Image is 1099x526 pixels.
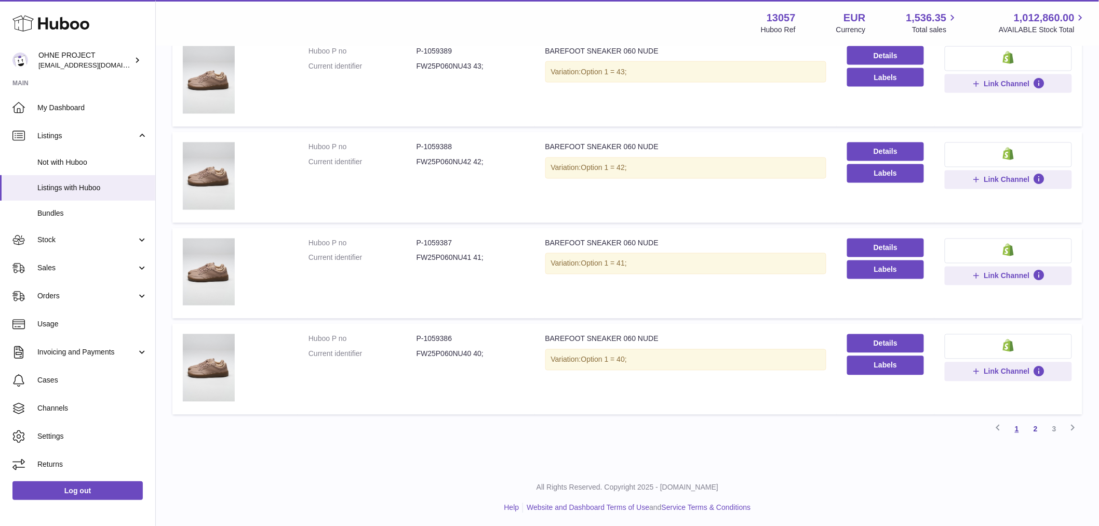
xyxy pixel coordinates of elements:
div: BAREFOOT SNEAKER 060 NUDE [545,239,826,248]
button: Link Channel [945,362,1072,381]
div: Variation: [545,349,826,371]
strong: 13057 [767,11,796,25]
button: Labels [847,260,924,279]
span: Returns [37,459,148,469]
span: Invoicing and Payments [37,347,137,357]
a: 1,012,860.00 AVAILABLE Stock Total [999,11,1087,35]
div: BAREFOOT SNEAKER 060 NUDE [545,46,826,56]
a: Help [504,504,519,512]
img: BAREFOOT SNEAKER 060 NUDE [183,239,235,306]
span: Link Channel [984,79,1030,88]
span: Sales [37,263,137,273]
span: Option 1 = 40; [581,356,627,364]
strong: EUR [843,11,865,25]
span: Link Channel [984,367,1030,376]
span: 1,536.35 [906,11,947,25]
div: Huboo Ref [761,25,796,35]
dd: FW25P060NU42 42; [417,157,525,167]
dt: Current identifier [309,157,417,167]
a: Website and Dashboard Terms of Use [527,504,649,512]
button: Labels [847,164,924,183]
span: Usage [37,319,148,329]
div: OHNE PROJECT [38,50,132,70]
dt: Current identifier [309,253,417,263]
a: Log out [12,481,143,500]
button: Link Channel [945,170,1072,189]
dd: P-1059386 [417,334,525,344]
dd: P-1059388 [417,142,525,152]
span: Option 1 = 41; [581,259,627,268]
span: Link Channel [984,175,1030,185]
dt: Huboo P no [309,142,417,152]
dd: FW25P060NU41 41; [417,253,525,263]
span: Orders [37,291,137,301]
span: Option 1 = 42; [581,164,627,172]
dt: Huboo P no [309,239,417,248]
a: Details [847,239,924,257]
div: BAREFOOT SNEAKER 060 NUDE [545,334,826,344]
div: Variation: [545,157,826,179]
a: 1 [1008,420,1026,439]
div: BAREFOOT SNEAKER 060 NUDE [545,142,826,152]
img: internalAdmin-13057@internal.huboo.com [12,52,28,68]
dt: Huboo P no [309,46,417,56]
a: 3 [1045,420,1064,439]
dt: Current identifier [309,349,417,359]
div: Variation: [545,253,826,274]
img: shopify-small.png [1003,51,1014,64]
a: Details [847,334,924,353]
span: Stock [37,235,137,245]
img: BAREFOOT SNEAKER 060 NUDE [183,334,235,402]
a: 1,536.35 Total sales [906,11,959,35]
dd: P-1059387 [417,239,525,248]
span: My Dashboard [37,103,148,113]
dd: FW25P060NU40 40; [417,349,525,359]
button: Labels [847,356,924,375]
a: Details [847,142,924,161]
span: AVAILABLE Stock Total [999,25,1087,35]
img: BAREFOOT SNEAKER 060 NUDE [183,142,235,210]
img: shopify-small.png [1003,244,1014,256]
span: Settings [37,431,148,441]
div: Variation: [545,61,826,83]
span: Not with Huboo [37,157,148,167]
span: Listings [37,131,137,141]
img: shopify-small.png [1003,148,1014,160]
dd: P-1059389 [417,46,525,56]
a: 2 [1026,420,1045,439]
span: Link Channel [984,271,1030,281]
a: Details [847,46,924,65]
div: Currency [836,25,866,35]
a: Service Terms & Conditions [662,504,751,512]
li: and [523,503,750,513]
img: BAREFOOT SNEAKER 060 NUDE [183,46,235,114]
dt: Current identifier [309,61,417,71]
dd: FW25P060NU43 43; [417,61,525,71]
span: Total sales [912,25,958,35]
span: Option 1 = 43; [581,68,627,76]
span: Bundles [37,208,148,218]
img: shopify-small.png [1003,339,1014,352]
button: Labels [847,68,924,87]
span: 1,012,860.00 [1014,11,1075,25]
span: [EMAIL_ADDRESS][DOMAIN_NAME] [38,61,153,69]
button: Link Channel [945,267,1072,285]
dt: Huboo P no [309,334,417,344]
span: Cases [37,375,148,385]
button: Link Channel [945,74,1072,93]
span: Channels [37,403,148,413]
p: All Rights Reserved. Copyright 2025 - [DOMAIN_NAME] [164,483,1091,493]
span: Listings with Huboo [37,183,148,193]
